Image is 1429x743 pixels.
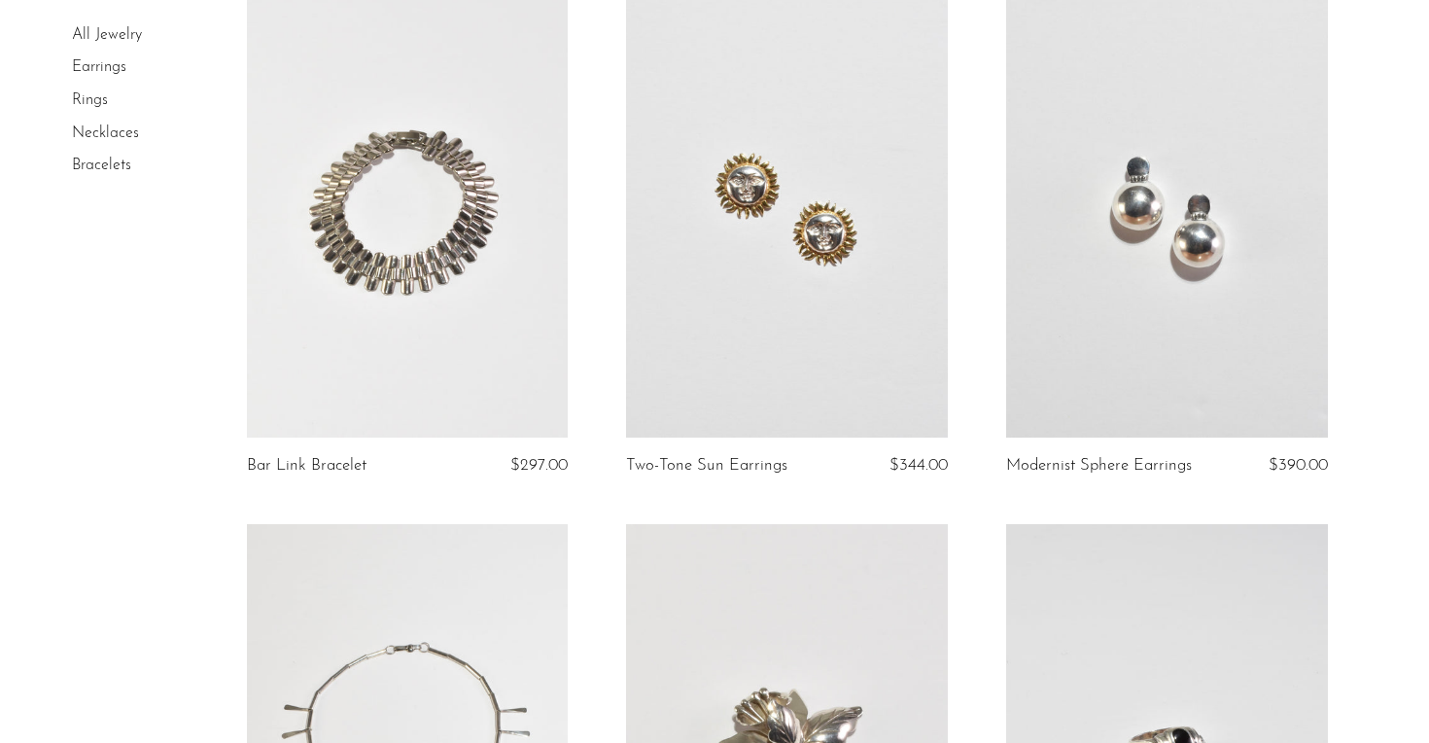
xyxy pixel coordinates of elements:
[72,158,131,173] a: Bracelets
[72,92,108,108] a: Rings
[247,457,366,475] a: Bar Link Bracelet
[1006,457,1192,475] a: Modernist Sphere Earrings
[1269,457,1328,474] span: $390.00
[72,125,139,141] a: Necklaces
[510,457,568,474] span: $297.00
[72,27,142,43] a: All Jewelry
[626,457,787,475] a: Two-Tone Sun Earrings
[72,60,126,76] a: Earrings
[889,457,948,474] span: $344.00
